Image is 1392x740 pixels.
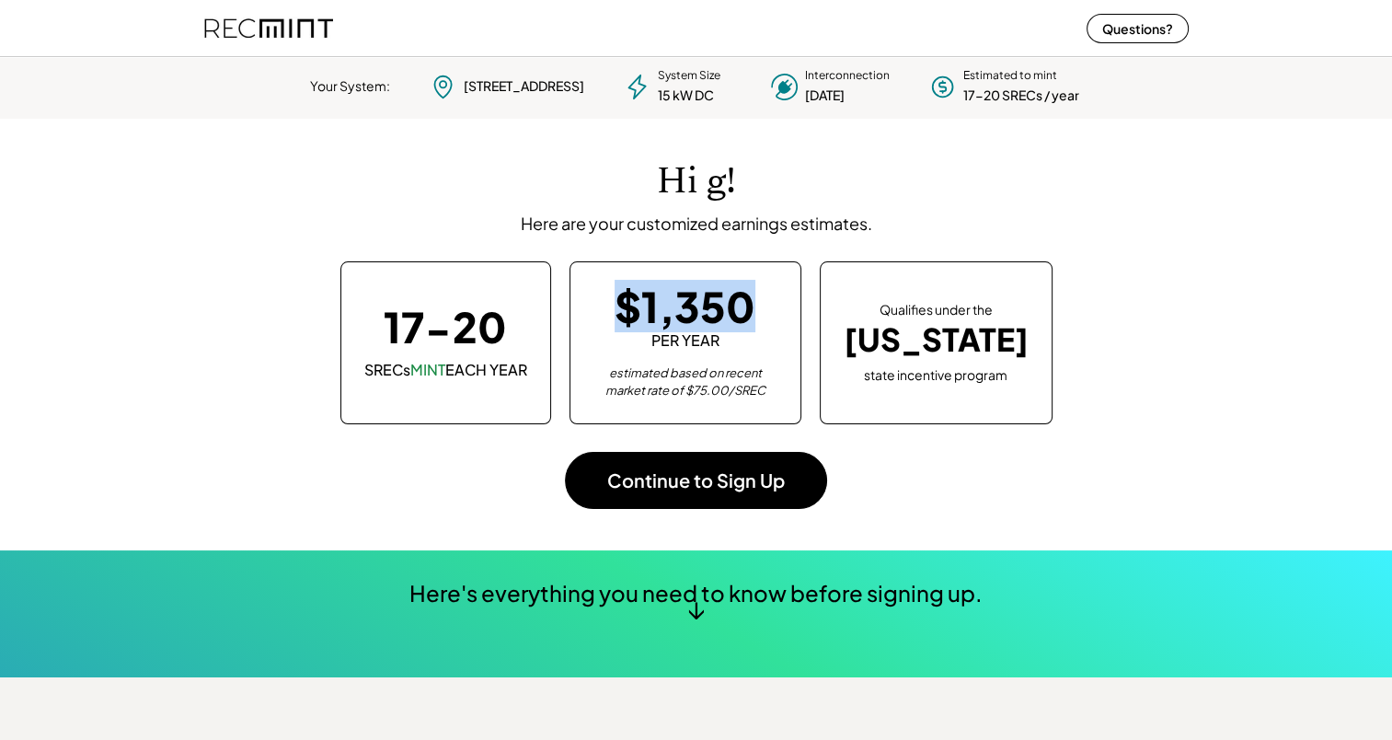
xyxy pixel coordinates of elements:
div: PER YEAR [651,330,719,351]
div: ↓ [687,595,705,622]
div: Qualifies under the [880,301,993,319]
div: estimated based on recent market rate of $75.00/SREC [593,364,777,400]
button: Continue to Sign Up [565,452,827,509]
div: [DATE] [805,87,845,105]
div: Here are your customized earnings estimates. [521,213,872,234]
div: [STREET_ADDRESS] [464,77,584,96]
div: 17-20 SRECs / year [963,87,1079,105]
div: Here's everything you need to know before signing up. [409,578,983,609]
button: Questions? [1087,14,1189,43]
div: [US_STATE] [844,321,1029,359]
div: 15 kW DC [658,87,714,105]
img: recmint-logotype%403x%20%281%29.jpeg [204,4,333,52]
div: System Size [658,68,720,84]
font: MINT [410,360,445,379]
h1: Hi g! [657,160,736,203]
div: 17-20 [384,306,507,347]
div: Your System: [310,77,390,96]
div: Estimated to mint [963,68,1057,84]
div: Interconnection [805,68,890,84]
div: $1,350 [615,285,755,327]
div: state incentive program [864,364,1007,385]
div: SRECs EACH YEAR [364,360,527,380]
